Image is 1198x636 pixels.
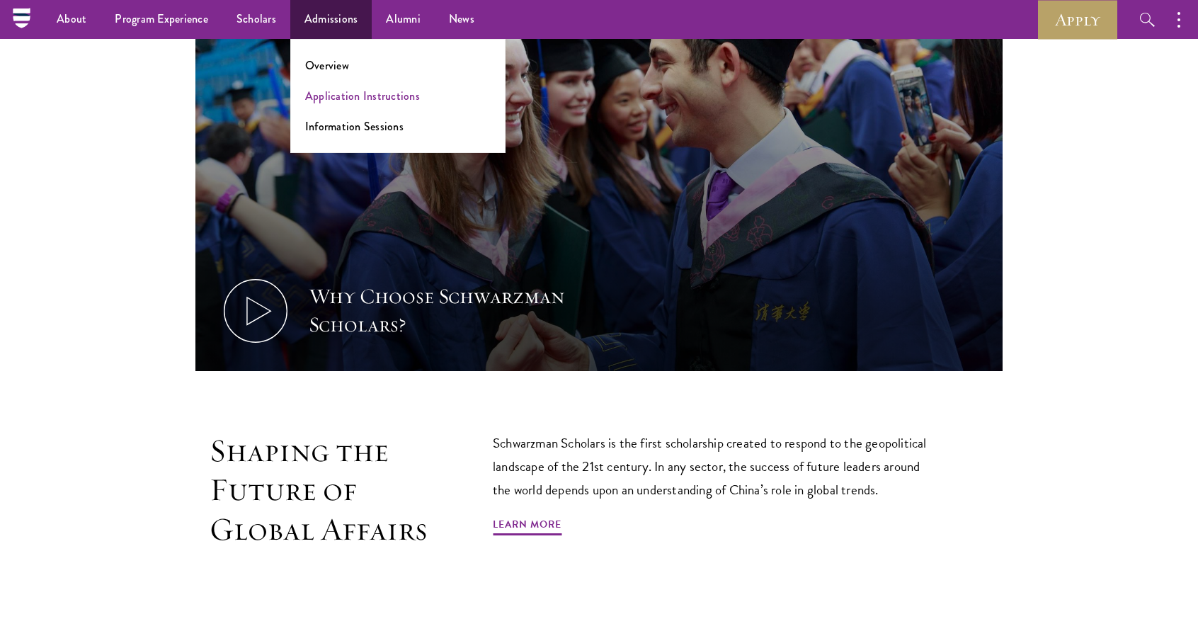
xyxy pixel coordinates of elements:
a: Application Instructions [305,88,420,104]
a: Information Sessions [305,118,404,135]
p: Schwarzman Scholars is the first scholarship created to respond to the geopolitical landscape of ... [493,431,939,501]
a: Learn More [493,516,561,538]
h2: Shaping the Future of Global Affairs [210,431,429,550]
div: Why Choose Schwarzman Scholars? [309,283,571,339]
a: Overview [305,57,349,74]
